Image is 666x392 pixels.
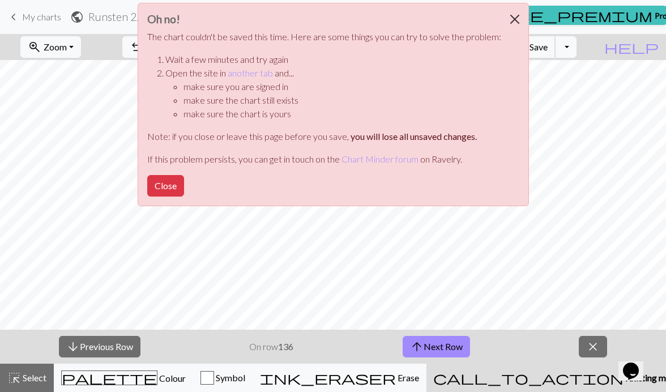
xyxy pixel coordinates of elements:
[433,370,624,386] span: call_to_action
[249,340,293,353] p: On row
[253,364,426,392] button: Erase
[278,341,293,352] strong: 136
[586,339,600,355] span: close
[54,364,193,392] button: Colour
[228,67,273,78] a: another tab
[214,372,245,383] span: Symbol
[341,154,419,164] a: Chart Minder forum
[165,66,501,121] li: Open the site in and...
[183,80,501,93] li: make sure you are signed in
[147,130,501,143] p: Note: if you close or leave this page before you save,
[193,364,253,392] button: Symbol
[147,175,184,197] button: Close
[410,339,424,355] span: arrow_upward
[183,93,501,107] li: make sure the chart still exists
[618,347,655,381] iframe: chat widget
[59,336,140,357] button: Previous Row
[157,373,186,384] span: Colour
[396,372,419,383] span: Erase
[7,370,21,386] span: highlight_alt
[501,3,528,35] button: Close
[403,336,470,357] button: Next Row
[183,107,501,121] li: make sure the chart is yours
[66,339,80,355] span: arrow_downward
[21,372,46,383] span: Select
[165,53,501,66] li: Wait a few minutes and try again
[62,370,157,386] span: palette
[351,131,477,142] strong: you will lose all unsaved changes.
[147,30,501,44] p: The chart couldn't be saved this time. Here are some things you can try to solve the problem:
[260,370,396,386] span: ink_eraser
[147,12,501,25] h3: Oh no!
[147,152,501,166] p: If this problem persists, you can get in touch on the on Ravelry.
